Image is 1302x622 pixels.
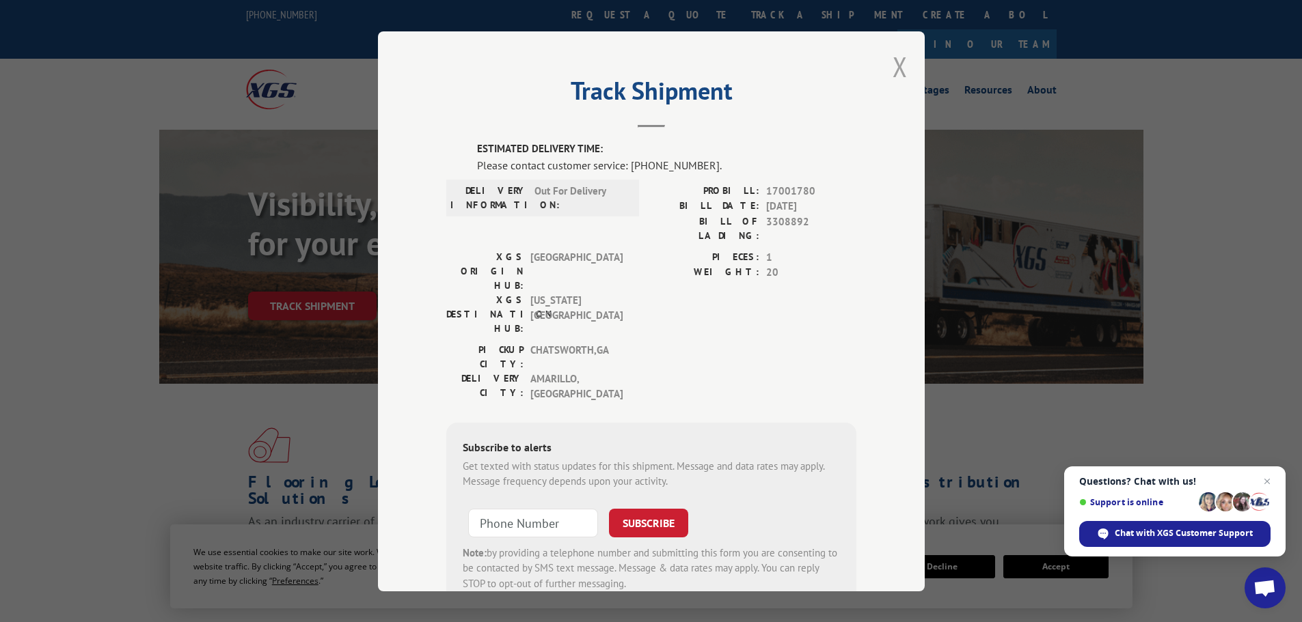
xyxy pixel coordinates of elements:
span: Close chat [1259,473,1275,490]
label: PROBILL: [651,183,759,199]
label: DELIVERY INFORMATION: [450,183,528,212]
span: Support is online [1079,497,1194,507]
span: AMARILLO , [GEOGRAPHIC_DATA] [530,371,623,401]
label: XGS ORIGIN HUB: [446,249,524,292]
span: CHATSWORTH , GA [530,342,623,371]
label: XGS DESTINATION HUB: [446,292,524,335]
div: Chat with XGS Customer Support [1079,521,1271,547]
span: 20 [766,265,856,281]
div: Open chat [1245,567,1286,608]
strong: Note: [463,546,487,559]
span: 1 [766,249,856,265]
button: SUBSCRIBE [609,508,688,537]
label: PICKUP CITY: [446,342,524,371]
div: Get texted with status updates for this shipment. Message and data rates may apply. Message frequ... [463,458,840,489]
label: BILL OF LADING: [651,214,759,242]
span: Out For Delivery [534,183,627,212]
span: 17001780 [766,183,856,199]
label: ESTIMATED DELIVERY TIME: [477,141,856,157]
input: Phone Number [468,508,598,537]
span: Chat with XGS Customer Support [1115,527,1253,539]
label: DELIVERY CITY: [446,371,524,401]
label: PIECES: [651,249,759,265]
label: WEIGHT: [651,265,759,281]
div: Please contact customer service: [PHONE_NUMBER]. [477,156,856,173]
label: BILL DATE: [651,199,759,214]
span: [US_STATE][GEOGRAPHIC_DATA] [530,292,623,335]
span: Questions? Chat with us! [1079,476,1271,487]
div: Subscribe to alerts [463,438,840,458]
button: Close modal [893,48,908,85]
span: [GEOGRAPHIC_DATA] [530,249,623,292]
div: by providing a telephone number and submitting this form you are consenting to be contacted by SM... [463,545,840,591]
h2: Track Shipment [446,81,856,107]
span: [DATE] [766,199,856,214]
span: 3308892 [766,214,856,242]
